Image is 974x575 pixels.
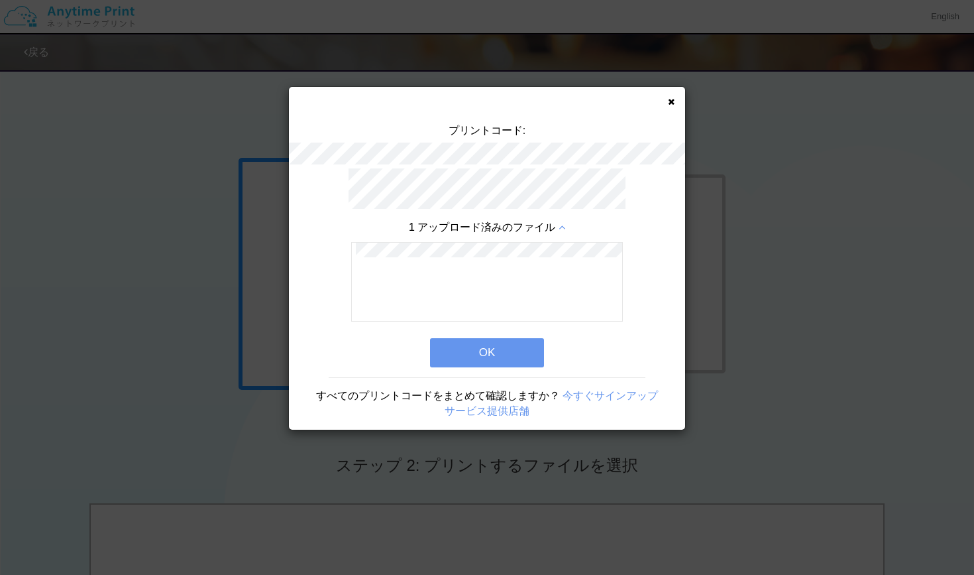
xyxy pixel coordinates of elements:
[316,390,560,401] span: すべてのプリントコードをまとめて確認しますか？
[449,125,525,136] span: プリントコード:
[430,338,544,367] button: OK
[445,405,529,416] a: サービス提供店舗
[563,390,658,401] a: 今すぐサインアップ
[409,222,555,233] span: 1 アップロード済みのファイル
